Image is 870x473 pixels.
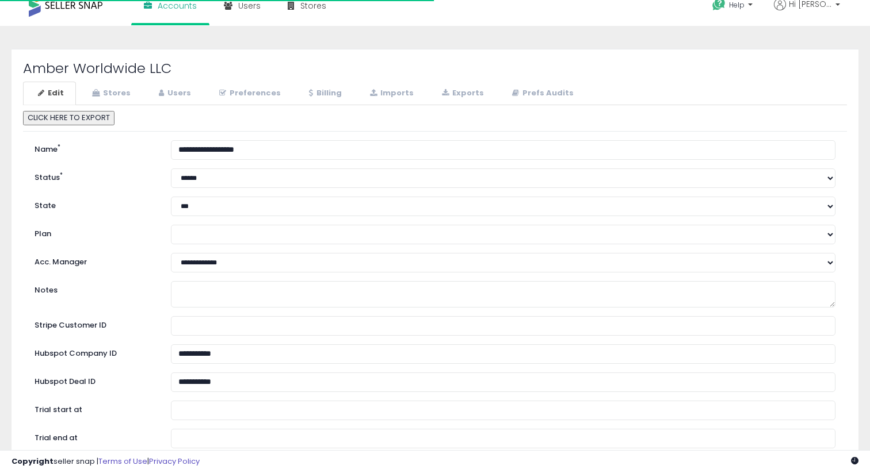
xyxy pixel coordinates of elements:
[23,61,847,76] h2: Amber Worldwide LLC
[23,82,76,105] a: Edit
[26,344,162,359] label: Hubspot Company ID
[12,456,200,467] div: seller snap | |
[204,82,293,105] a: Preferences
[26,429,162,444] label: Trial end at
[26,401,162,416] label: Trial start at
[144,82,203,105] a: Users
[26,372,162,387] label: Hubspot Deal ID
[26,281,162,296] label: Notes
[26,140,162,155] label: Name
[26,225,162,240] label: Plan
[26,253,162,268] label: Acc. Manager
[149,456,200,467] a: Privacy Policy
[26,316,162,331] label: Stripe Customer ID
[497,82,586,105] a: Prefs Audits
[427,82,496,105] a: Exports
[294,82,354,105] a: Billing
[23,111,115,125] button: CLICK HERE TO EXPORT
[12,456,54,467] strong: Copyright
[26,168,162,183] label: Status
[98,456,147,467] a: Terms of Use
[26,197,162,211] label: State
[355,82,426,105] a: Imports
[77,82,143,105] a: Stores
